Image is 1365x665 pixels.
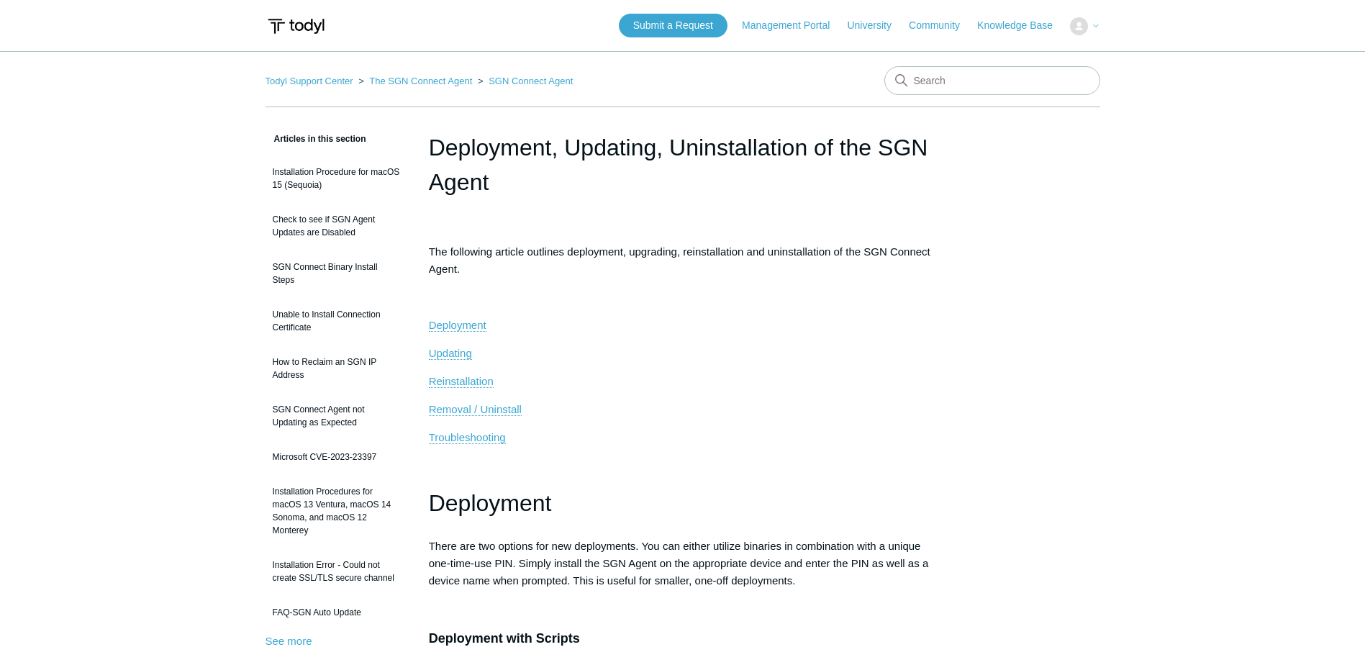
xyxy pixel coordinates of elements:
a: The SGN Connect Agent [369,76,472,86]
img: Todyl Support Center Help Center home page [266,13,327,40]
a: SGN Connect Agent not Updating as Expected [266,396,407,436]
span: The following article outlines deployment, upgrading, reinstallation and uninstallation of the SG... [429,245,930,275]
a: Installation Procedure for macOS 15 (Sequoia) [266,158,407,199]
a: Reinstallation [429,375,494,388]
a: Installation Procedures for macOS 13 Ventura, macOS 14 Sonoma, and macOS 12 Monterey [266,478,407,544]
a: Community [909,18,974,33]
span: Troubleshooting [429,431,506,443]
a: Troubleshooting [429,431,506,444]
span: Reinstallation [429,375,494,387]
span: Articles in this section [266,134,366,144]
h1: Deployment, Updating, Uninstallation of the SGN Agent [429,130,937,199]
a: Submit a Request [619,14,727,37]
a: Installation Error - Could not create SSL/TLS secure channel [266,551,407,592]
a: Deployment [429,319,486,332]
a: SGN Connect Agent [489,76,573,86]
a: Management Portal [742,18,844,33]
span: Deployment with Scripts [429,631,580,646]
a: Unable to Install Connection Certificate [266,301,407,341]
span: Removal / Uninstall [429,403,522,415]
li: SGN Connect Agent [475,76,573,86]
span: Deployment [429,490,552,516]
span: Updating [429,347,472,359]
a: How to Reclaim an SGN IP Address [266,348,407,389]
span: Deployment [429,319,486,331]
a: Todyl Support Center [266,76,353,86]
a: Removal / Uninstall [429,403,522,416]
a: FAQ-SGN Auto Update [266,599,407,626]
a: See more [266,635,312,647]
span: There are two options for new deployments. You can either utilize binaries in combination with a ... [429,540,929,587]
li: The SGN Connect Agent [355,76,475,86]
a: Microsoft CVE-2023-23397 [266,443,407,471]
a: University [847,18,905,33]
li: Todyl Support Center [266,76,356,86]
a: Updating [429,347,472,360]
a: Check to see if SGN Agent Updates are Disabled [266,206,407,246]
a: Knowledge Base [977,18,1067,33]
a: SGN Connect Binary Install Steps [266,253,407,294]
input: Search [884,66,1100,95]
